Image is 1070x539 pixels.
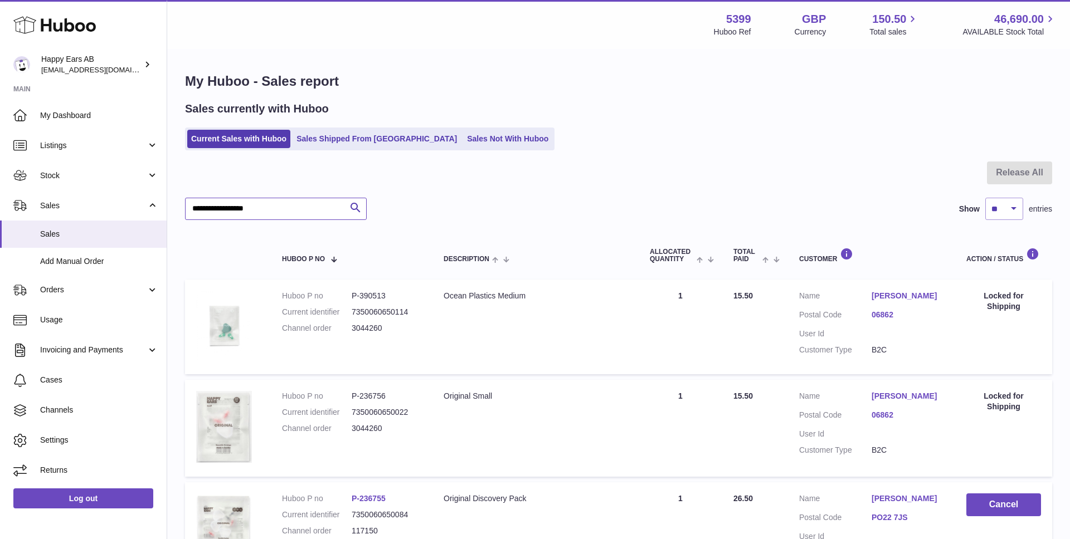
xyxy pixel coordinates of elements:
[352,291,421,301] dd: P-390513
[872,410,944,420] a: 06862
[733,391,753,400] span: 15.50
[733,248,760,263] span: Total paid
[13,488,153,508] a: Log out
[799,329,872,339] dt: User Id
[872,12,906,27] span: 150.50
[40,465,158,476] span: Returns
[733,291,753,300] span: 15.50
[282,256,325,263] span: Huboo P no
[444,391,628,401] div: Original Small
[40,110,158,121] span: My Dashboard
[40,200,147,211] span: Sales
[352,494,386,503] a: P-236755
[40,315,158,325] span: Usage
[352,407,421,418] dd: 7350060650022
[799,445,872,455] dt: Customer Type
[40,229,158,239] span: Sales
[282,291,352,301] dt: Huboo P no
[872,512,944,523] a: PO22 7JS
[282,307,352,317] dt: Current identifier
[966,391,1041,412] div: Locked for Shipping
[352,509,421,520] dd: 7350060650084
[187,130,290,148] a: Current Sales with Huboo
[799,512,872,526] dt: Postal Code
[282,391,352,401] dt: Huboo P no
[40,435,158,445] span: Settings
[726,12,751,27] strong: 5399
[799,345,872,355] dt: Customer Type
[872,345,944,355] dd: B2C
[869,27,919,37] span: Total sales
[966,248,1041,263] div: Action / Status
[282,423,352,434] dt: Channel order
[282,509,352,520] dt: Current identifier
[799,429,872,439] dt: User Id
[185,101,329,116] h2: Sales currently with Huboo
[282,407,352,418] dt: Current identifier
[872,391,944,401] a: [PERSON_NAME]
[352,307,421,317] dd: 7350060650114
[352,526,421,536] dd: 117150
[966,291,1041,312] div: Locked for Shipping
[650,248,694,263] span: ALLOCATED Quantity
[872,445,944,455] dd: B2C
[802,12,826,27] strong: GBP
[872,493,944,504] a: [PERSON_NAME]
[962,12,1057,37] a: 46,690.00 AVAILABLE Stock Total
[282,526,352,536] dt: Channel order
[40,140,147,151] span: Listings
[872,291,944,301] a: [PERSON_NAME]
[799,493,872,507] dt: Name
[293,130,461,148] a: Sales Shipped From [GEOGRAPHIC_DATA]
[962,27,1057,37] span: AVAILABLE Stock Total
[444,493,628,504] div: Original Discovery Pack
[799,310,872,323] dt: Postal Code
[13,56,30,73] img: 3pl@happyearsearplugs.com
[352,323,421,334] dd: 3044260
[714,27,751,37] div: Huboo Ref
[40,256,158,267] span: Add Manual Order
[352,391,421,401] dd: P-236756
[639,380,722,477] td: 1
[1029,204,1052,214] span: entries
[282,323,352,334] dt: Channel order
[799,391,872,404] dt: Name
[40,375,158,385] span: Cases
[444,256,489,263] span: Description
[994,12,1044,27] span: 46,690.00
[352,423,421,434] dd: 3044260
[41,65,164,74] span: [EMAIL_ADDRESS][DOMAIN_NAME]
[444,291,628,301] div: Ocean Plastics Medium
[40,285,147,295] span: Orders
[869,12,919,37] a: 150.50 Total sales
[959,204,980,214] label: Show
[639,280,722,374] td: 1
[799,248,944,263] div: Customer
[799,410,872,423] dt: Postal Code
[795,27,826,37] div: Currency
[41,54,142,75] div: Happy Ears AB
[872,310,944,320] a: 06862
[799,291,872,304] dt: Name
[196,391,252,463] img: 53991712582197.png
[282,493,352,504] dt: Huboo P no
[40,345,147,355] span: Invoicing and Payments
[40,405,158,415] span: Channels
[463,130,552,148] a: Sales Not With Huboo
[966,493,1041,516] button: Cancel
[40,170,147,181] span: Stock
[733,494,753,503] span: 26.50
[185,72,1052,90] h1: My Huboo - Sales report
[196,291,252,360] img: 53991642634648.jpg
